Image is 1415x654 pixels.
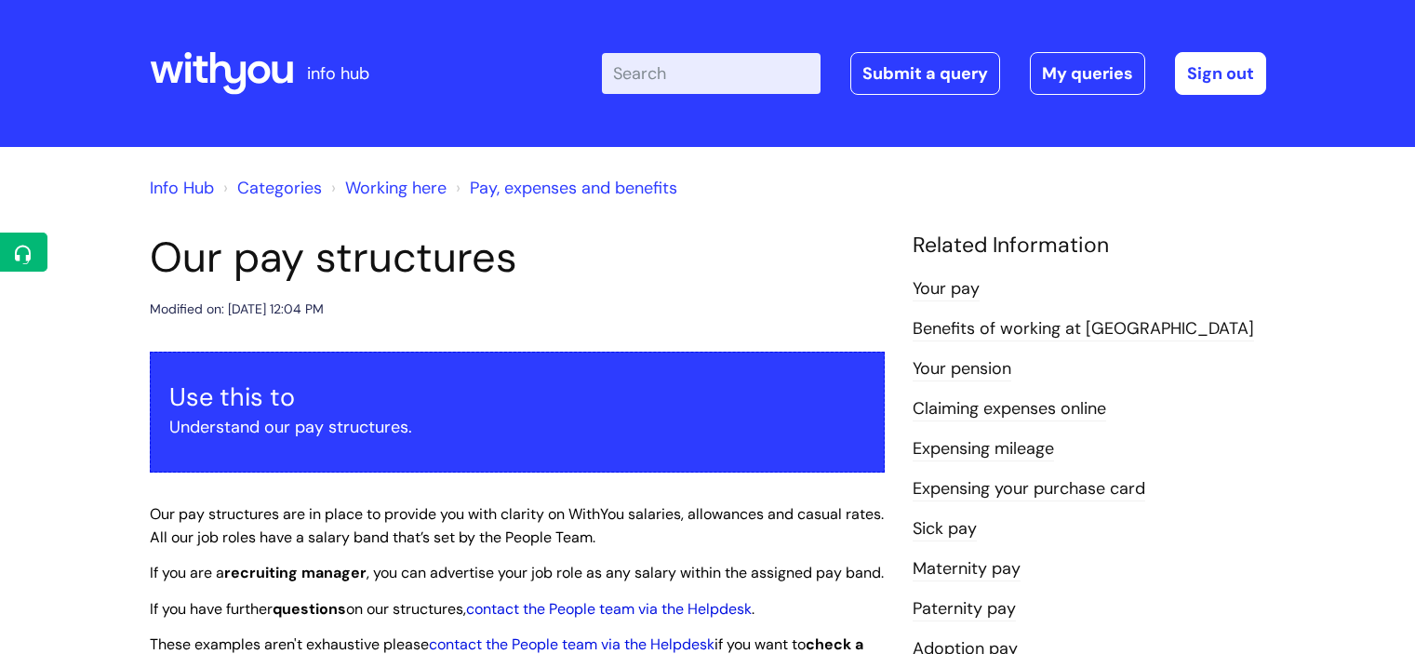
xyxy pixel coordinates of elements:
a: Categories [237,177,322,199]
li: Solution home [219,173,322,203]
a: Benefits of working at [GEOGRAPHIC_DATA] [913,317,1254,341]
strong: questions [273,599,346,619]
a: Your pension [913,357,1011,381]
span: If you have further on our structures, . [150,599,754,619]
li: Pay, expenses and benefits [451,173,677,203]
h1: Our pay structures [150,233,885,283]
a: Sign out [1175,52,1266,95]
li: Working here [327,173,447,203]
a: My queries [1030,52,1145,95]
a: Paternity pay [913,597,1016,621]
h4: Related Information [913,233,1266,259]
a: contact the People team via the Helpdesk [466,599,752,619]
a: Your pay [913,277,980,301]
a: Maternity pay [913,557,1021,581]
a: Working here [345,177,447,199]
a: Claiming expenses online [913,397,1106,421]
a: Sick pay [913,517,977,541]
span: If you are a , you can advertise your job role as any salary within the assigned pay band. [150,563,884,582]
p: info hub [307,59,369,88]
h3: Use this to [169,382,865,412]
span: Our pay structures are in place to provide you with clarity on WithYou salaries, allowances and c... [150,504,884,547]
input: Search [602,53,821,94]
a: Info Hub [150,177,214,199]
div: | - [602,52,1266,95]
p: Understand our pay structures. [169,412,865,442]
a: Expensing mileage [913,437,1054,461]
a: contact the People team via the Helpdesk [429,634,714,654]
strong: recruiting manager [224,563,367,582]
a: Expensing your purchase card [913,477,1145,501]
a: Submit a query [850,52,1000,95]
div: Modified on: [DATE] 12:04 PM [150,298,324,321]
a: Pay, expenses and benefits [470,177,677,199]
